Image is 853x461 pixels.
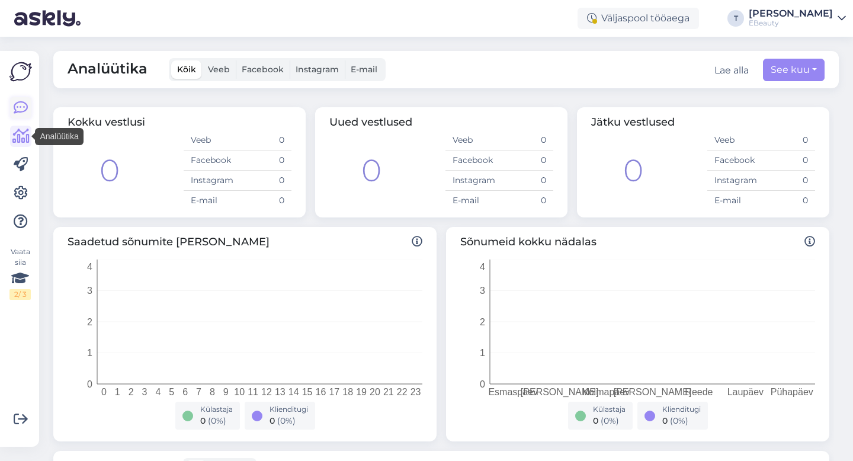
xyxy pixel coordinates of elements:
[184,151,238,171] td: Facebook
[499,171,553,191] td: 0
[445,130,499,151] td: Veeb
[480,262,485,272] tspan: 4
[261,387,272,397] tspan: 12
[35,128,83,145] div: Analüütika
[623,148,643,194] div: 0
[578,8,699,29] div: Väljaspool tööaega
[329,116,412,129] span: Uued vestlused
[316,387,326,397] tspan: 16
[184,130,238,151] td: Veeb
[749,9,833,18] div: [PERSON_NAME]
[87,286,92,296] tspan: 3
[270,404,308,415] div: Klienditugi
[761,171,815,191] td: 0
[685,387,713,397] tspan: Reede
[288,387,299,397] tspan: 14
[210,387,215,397] tspan: 8
[223,387,229,397] tspan: 9
[275,387,286,397] tspan: 13
[101,387,107,397] tspan: 0
[356,387,367,397] tspan: 19
[411,387,421,397] tspan: 23
[761,151,815,171] td: 0
[445,151,499,171] td: Facebook
[499,151,553,171] td: 0
[614,387,692,398] tspan: [PERSON_NAME]
[591,116,675,129] span: Jätku vestlused
[383,387,394,397] tspan: 21
[182,387,188,397] tspan: 6
[302,387,313,397] tspan: 15
[480,379,485,389] tspan: 0
[177,64,196,75] span: Kõik
[200,404,233,415] div: Külastaja
[761,130,815,151] td: 0
[480,348,485,358] tspan: 1
[763,59,825,81] button: See kuu
[234,387,245,397] tspan: 10
[329,387,339,397] tspan: 17
[9,246,31,300] div: Vaata siia
[662,415,668,426] span: 0
[87,379,92,389] tspan: 0
[499,191,553,211] td: 0
[771,387,813,397] tspan: Pühapäev
[714,63,749,78] button: Lae alla
[445,171,499,191] td: Instagram
[277,415,296,426] span: ( 0 %)
[9,289,31,300] div: 2 / 3
[601,415,619,426] span: ( 0 %)
[238,151,291,171] td: 0
[129,387,134,397] tspan: 2
[582,387,630,397] tspan: Kolmapäev
[670,415,688,426] span: ( 0 %)
[248,387,258,397] tspan: 11
[593,404,626,415] div: Külastaja
[749,9,846,28] a: [PERSON_NAME]EBeauty
[707,130,761,151] td: Veeb
[155,387,161,397] tspan: 4
[68,234,422,250] span: Saadetud sõnumite [PERSON_NAME]
[707,151,761,171] td: Facebook
[238,191,291,211] td: 0
[68,58,147,81] span: Analüütika
[196,387,201,397] tspan: 7
[445,191,499,211] td: E-mail
[480,317,485,327] tspan: 2
[169,387,174,397] tspan: 5
[208,64,230,75] span: Veeb
[238,171,291,191] td: 0
[761,191,815,211] td: 0
[184,191,238,211] td: E-mail
[87,348,92,358] tspan: 1
[100,148,120,194] div: 0
[397,387,408,397] tspan: 22
[480,286,485,296] tspan: 3
[593,415,598,426] span: 0
[200,415,206,426] span: 0
[727,10,744,27] div: T
[351,64,377,75] span: E-mail
[499,130,553,151] td: 0
[296,64,339,75] span: Instagram
[707,191,761,211] td: E-mail
[707,171,761,191] td: Instagram
[460,234,815,250] span: Sõnumeid kokku nädalas
[87,262,92,272] tspan: 4
[9,60,32,83] img: Askly Logo
[749,18,833,28] div: EBeauty
[184,171,238,191] td: Instagram
[488,387,538,397] tspan: Esmaspäev
[208,415,226,426] span: ( 0 %)
[238,130,291,151] td: 0
[727,387,764,397] tspan: Laupäev
[115,387,120,397] tspan: 1
[270,415,275,426] span: 0
[142,387,147,397] tspan: 3
[87,317,92,327] tspan: 2
[521,387,599,398] tspan: [PERSON_NAME]
[370,387,380,397] tspan: 20
[68,116,145,129] span: Kokku vestlusi
[242,64,284,75] span: Facebook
